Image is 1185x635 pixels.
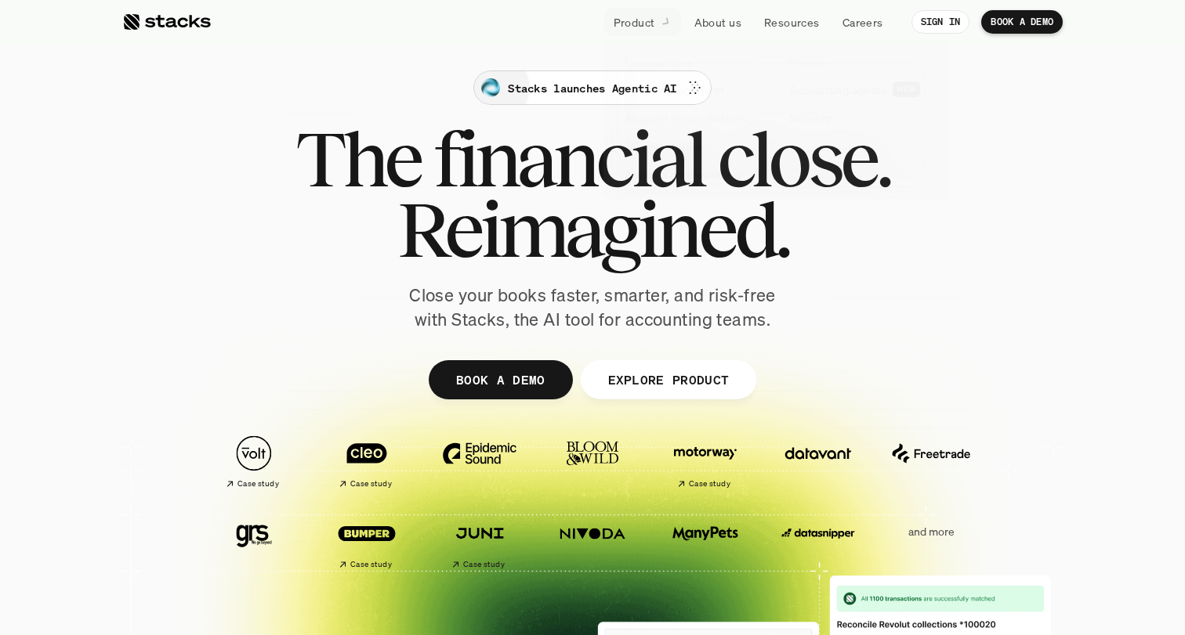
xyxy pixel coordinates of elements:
[433,124,704,194] span: financial
[431,507,528,575] a: Case study
[429,360,573,399] a: BOOK A DEMO
[508,80,676,96] p: Stacks launches Agentic AI
[463,560,505,569] h2: Case study
[456,368,545,391] p: BOOK A DEMO
[694,14,741,31] p: About us
[882,525,980,539] p: and more
[205,428,303,496] a: Case study
[350,479,392,489] h2: Case study
[473,70,711,105] a: Stacks launches Agentic AI
[397,283,788,332] p: Close your books faster, smarter, and risk-free with Stacks, the AI tool for accounting teams.
[981,10,1063,34] a: BOOK A DEMO
[607,368,729,391] p: EXPLORE PRODUCT
[295,124,420,194] span: The
[350,560,392,569] h2: Case study
[921,16,961,27] p: SIGN IN
[237,479,279,489] h2: Case study
[991,16,1053,27] p: BOOK A DEMO
[657,428,754,496] a: Case study
[685,8,751,36] a: About us
[843,14,883,31] p: Careers
[911,10,970,34] a: SIGN IN
[764,14,820,31] p: Resources
[689,479,730,489] h2: Case study
[318,507,415,575] a: Case study
[397,194,788,265] span: Reimagined.
[833,8,893,36] a: Careers
[580,360,756,399] a: EXPLORE PRODUCT
[185,363,254,373] a: Privacy Policy
[717,124,890,194] span: close.
[755,8,829,36] a: Resources
[318,428,415,496] a: Case study
[614,14,655,31] p: Product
